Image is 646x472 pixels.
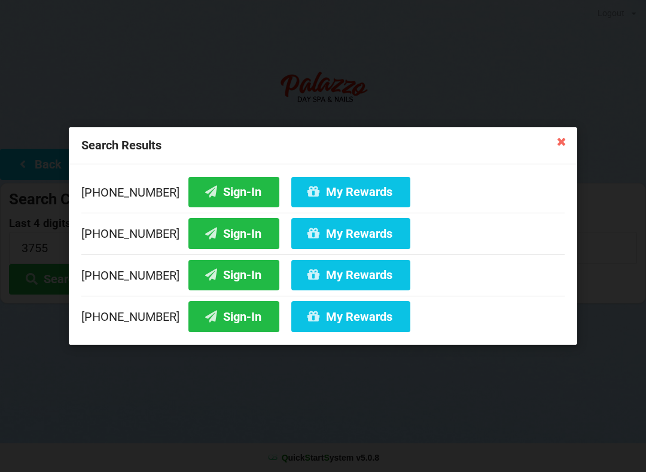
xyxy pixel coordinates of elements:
[291,301,410,332] button: My Rewards
[81,254,565,296] div: [PHONE_NUMBER]
[188,301,279,332] button: Sign-In
[81,296,565,332] div: [PHONE_NUMBER]
[291,260,410,290] button: My Rewards
[188,260,279,290] button: Sign-In
[69,127,577,164] div: Search Results
[188,218,279,249] button: Sign-In
[81,177,565,213] div: [PHONE_NUMBER]
[188,177,279,207] button: Sign-In
[81,213,565,255] div: [PHONE_NUMBER]
[291,177,410,207] button: My Rewards
[291,218,410,249] button: My Rewards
